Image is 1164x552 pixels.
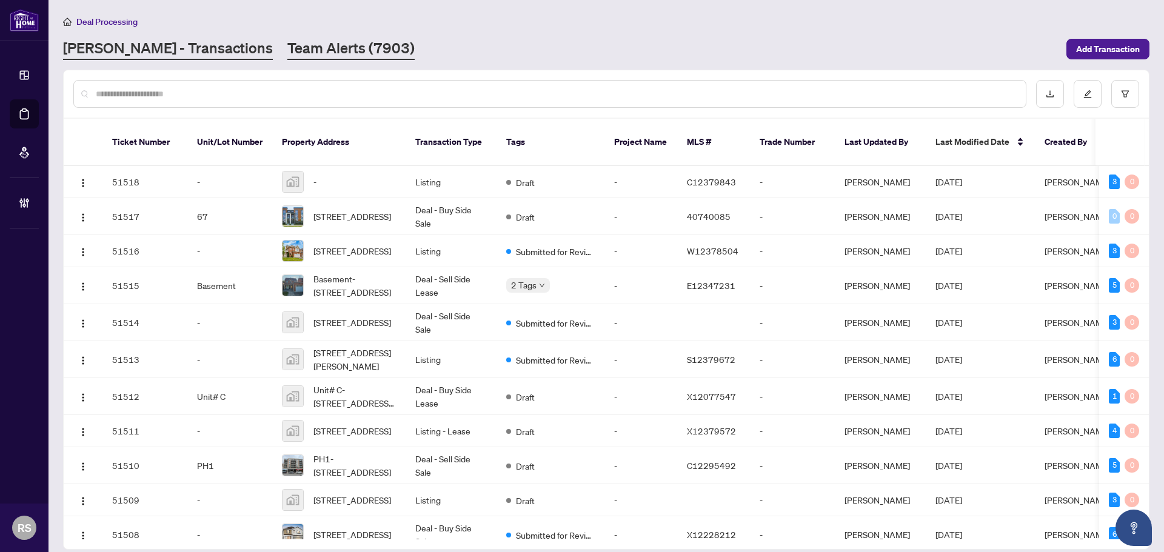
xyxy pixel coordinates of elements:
span: C12379843 [687,176,736,187]
span: 40740085 [687,211,731,222]
span: X12228212 [687,529,736,540]
td: Deal - Sell Side Lease [406,267,497,304]
span: home [63,18,72,26]
span: [PERSON_NAME] [1045,317,1110,328]
span: [DATE] [935,529,962,540]
div: 1 [1109,389,1120,404]
th: Property Address [272,119,406,166]
th: Ticket Number [102,119,187,166]
th: Unit/Lot Number [187,119,272,166]
td: - [750,304,835,341]
td: - [604,235,677,267]
span: Submitted for Review [516,245,595,258]
div: 3 [1109,493,1120,507]
span: [PERSON_NAME] [1045,280,1110,291]
span: Last Modified Date [935,135,1009,148]
span: Draft [516,176,535,189]
div: 0 [1125,175,1139,189]
td: [PERSON_NAME] [835,267,926,304]
span: edit [1083,90,1092,98]
td: - [750,235,835,267]
th: MLS # [677,119,750,166]
td: [PERSON_NAME] [835,484,926,516]
td: - [604,198,677,235]
td: 51510 [102,447,187,484]
td: - [604,304,677,341]
span: Basement-[STREET_ADDRESS] [313,272,396,299]
td: [PERSON_NAME] [835,341,926,378]
th: Project Name [604,119,677,166]
span: [DATE] [935,211,962,222]
td: 51513 [102,341,187,378]
button: Logo [73,350,93,369]
span: Submitted for Review [516,316,595,330]
img: thumbnail-img [283,241,303,261]
span: [DATE] [935,317,962,328]
td: - [187,166,272,198]
span: Deal Processing [76,16,138,27]
td: Listing [406,341,497,378]
button: Logo [73,421,93,441]
button: Logo [73,276,93,295]
button: filter [1111,80,1139,108]
td: - [750,378,835,415]
span: [PERSON_NAME] [1045,494,1110,505]
button: Logo [73,525,93,544]
button: Logo [73,207,93,226]
td: [PERSON_NAME] [835,447,926,484]
img: Logo [78,213,88,222]
span: [DATE] [935,176,962,187]
button: Logo [73,456,93,475]
div: 4 [1109,424,1120,438]
img: Logo [78,496,88,506]
th: Created By [1035,119,1108,166]
span: download [1046,90,1054,98]
span: [STREET_ADDRESS] [313,210,391,223]
div: 3 [1109,175,1120,189]
td: - [187,341,272,378]
img: thumbnail-img [283,206,303,227]
td: - [604,341,677,378]
td: [PERSON_NAME] [835,304,926,341]
td: - [750,341,835,378]
img: thumbnail-img [283,421,303,441]
td: - [187,304,272,341]
span: S12379672 [687,354,735,365]
span: [PERSON_NAME] [1045,245,1110,256]
button: Logo [73,172,93,191]
span: C12295492 [687,460,736,471]
span: [DATE] [935,460,962,471]
td: 51509 [102,484,187,516]
span: [PERSON_NAME] [1045,460,1110,471]
button: edit [1074,80,1102,108]
div: 6 [1109,352,1120,367]
button: Add Transaction [1066,39,1149,59]
span: W12378504 [687,245,738,256]
span: [STREET_ADDRESS] [313,424,391,437]
img: Logo [78,319,88,328]
span: Add Transaction [1076,39,1140,59]
span: Submitted for Review [516,528,595,542]
span: PH1-[STREET_ADDRESS] [313,452,396,479]
td: 51516 [102,235,187,267]
span: [PERSON_NAME] [1045,354,1110,365]
button: Logo [73,490,93,510]
span: Submitted for Review [516,353,595,367]
button: Logo [73,387,93,406]
img: Logo [78,356,88,365]
td: PH1 [187,447,272,484]
div: 0 [1125,458,1139,473]
span: E12347231 [687,280,735,291]
td: Deal - Sell Side Sale [406,447,497,484]
img: thumbnail-img [283,275,303,296]
span: [PERSON_NAME] [1045,176,1110,187]
td: Listing - Lease [406,415,497,447]
td: Listing [406,235,497,267]
td: 51511 [102,415,187,447]
div: 0 [1125,424,1139,438]
span: [DATE] [935,425,962,436]
img: Logo [78,247,88,257]
th: Transaction Type [406,119,497,166]
span: [DATE] [935,245,962,256]
td: Deal - Buy Side Sale [406,198,497,235]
